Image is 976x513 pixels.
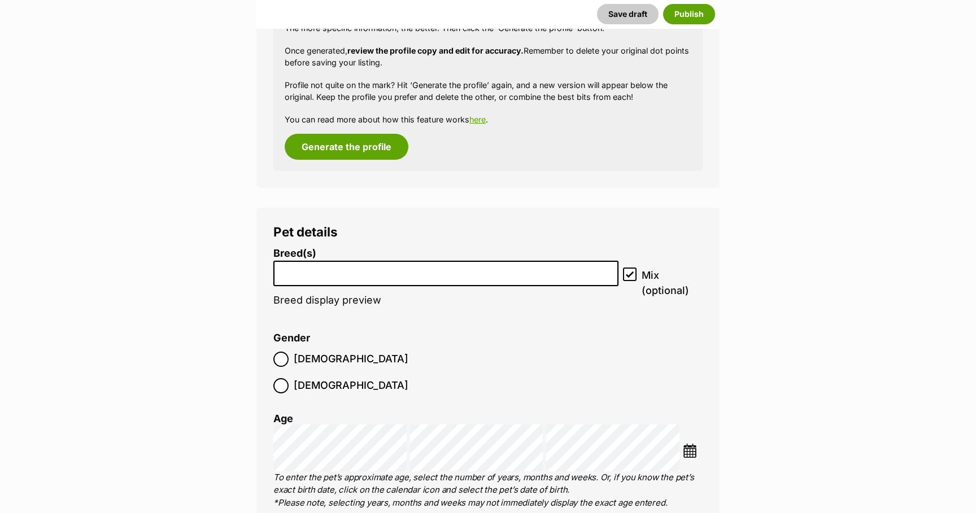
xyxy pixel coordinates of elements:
[285,134,408,160] button: Generate the profile
[273,471,703,510] p: To enter the pet’s approximate age, select the number of years, months and weeks. Or, if you know...
[642,268,703,298] span: Mix (optional)
[285,45,691,69] p: Once generated, Remember to delete your original dot points before saving your listing.
[273,224,338,239] span: Pet details
[273,413,293,424] label: Age
[285,79,691,103] p: Profile not quite on the mark? Hit ‘Generate the profile’ again, and a new version will appear be...
[273,332,310,344] label: Gender
[294,378,408,393] span: [DEMOGRAPHIC_DATA]
[294,352,408,367] span: [DEMOGRAPHIC_DATA]
[273,248,618,260] label: Breed(s)
[273,248,618,318] li: Breed display preview
[683,444,697,458] img: ...
[597,4,659,24] button: Save draft
[347,46,524,55] strong: review the profile copy and edit for accuracy.
[663,4,715,24] button: Publish
[469,115,486,124] a: here
[285,113,691,125] p: You can read more about how this feature works .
